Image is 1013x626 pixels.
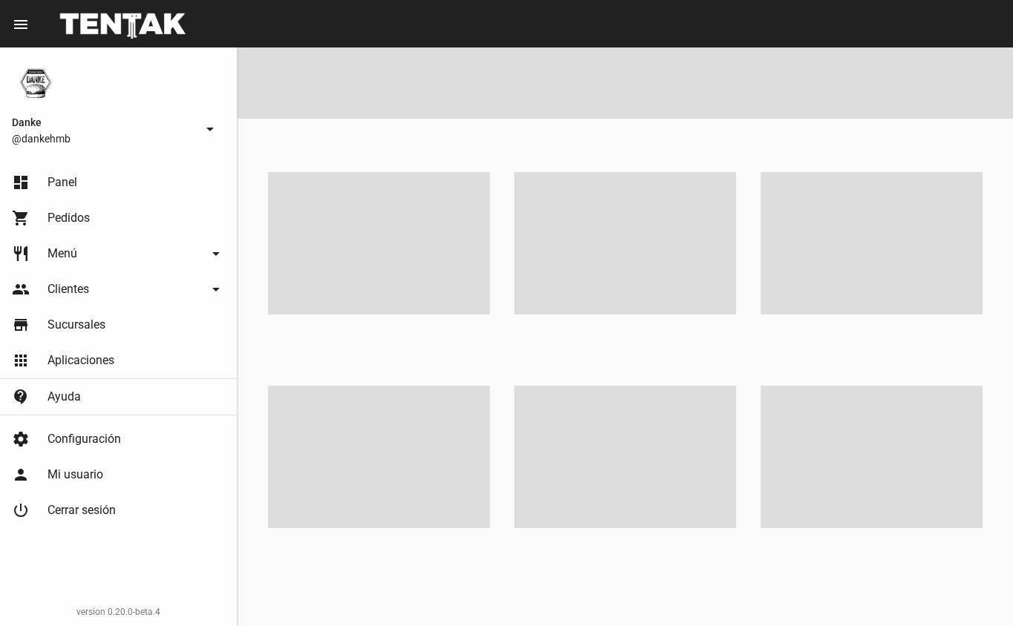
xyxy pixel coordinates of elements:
span: Panel [47,175,77,190]
div: version 0.20.0-beta.4 [12,604,225,619]
mat-icon: arrow_drop_down [207,280,225,298]
mat-icon: shopping_cart [12,209,30,227]
span: Mi usuario [47,467,103,482]
span: Danke [12,113,195,131]
span: Aplicaciones [47,353,114,368]
span: Pedidos [47,211,90,225]
span: @dankehmb [12,131,195,146]
mat-icon: power_settings_new [12,501,30,519]
span: Menú [47,246,77,261]
span: Configuración [47,432,121,447]
mat-icon: restaurant [12,245,30,263]
mat-icon: arrow_drop_down [207,245,225,263]
mat-icon: dashboard [12,174,30,191]
mat-icon: people [12,280,30,298]
mat-icon: contact_support [12,388,30,406]
span: Cerrar sesión [47,503,116,518]
mat-icon: settings [12,430,30,448]
img: 1d4517d0-56da-456b-81f5-6111ccf01445.png [12,59,59,107]
span: Ayuda [47,389,81,404]
mat-icon: store [12,316,30,334]
mat-icon: arrow_drop_down [201,120,219,138]
mat-icon: person [12,466,30,484]
span: Clientes [47,282,89,297]
span: Sucursales [47,317,105,332]
mat-icon: apps [12,352,30,369]
mat-icon: menu [12,16,30,33]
